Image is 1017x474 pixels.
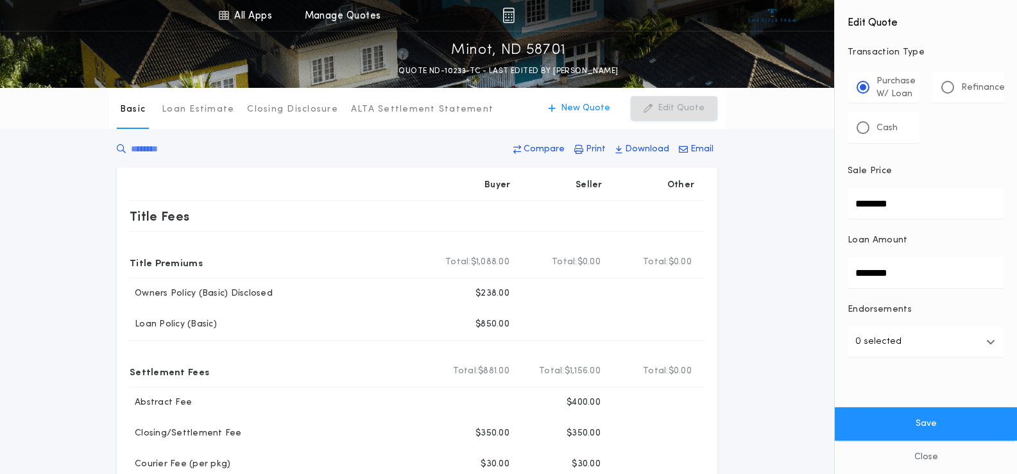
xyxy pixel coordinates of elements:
[567,396,601,409] p: $400.00
[552,256,577,269] b: Total:
[130,287,273,300] p: Owners Policy (Basic) Disclosed
[502,8,515,23] img: img
[475,287,509,300] p: $238.00
[643,256,669,269] b: Total:
[565,365,601,378] span: $1,156.00
[475,318,509,331] p: $850.00
[475,427,509,440] p: $350.00
[398,65,618,78] p: QUOTE ND-10233-TC - LAST EDITED BY [PERSON_NAME]
[748,9,796,22] img: vs-icon
[572,458,601,471] p: $30.00
[130,206,190,226] p: Title Fees
[247,103,338,116] p: Closing Disclosure
[130,427,242,440] p: Closing/Settlement Fee
[848,303,1004,316] p: Endorsements
[848,46,1004,59] p: Transaction Type
[625,143,669,156] p: Download
[130,361,209,382] p: Settlement Fees
[675,138,717,161] button: Email
[130,458,230,471] p: Courier Fee (per pkg)
[586,143,606,156] p: Print
[848,234,908,247] p: Loan Amount
[445,256,471,269] b: Total:
[509,138,568,161] button: Compare
[848,165,892,178] p: Sale Price
[451,40,566,61] p: Minot, ND 58701
[539,365,565,378] b: Total:
[669,365,692,378] span: $0.00
[524,143,565,156] p: Compare
[478,365,509,378] span: $881.00
[855,334,902,350] p: 0 selected
[848,257,1004,288] input: Loan Amount
[577,256,601,269] span: $0.00
[848,8,1004,31] h4: Edit Quote
[835,407,1017,441] button: Save
[669,256,692,269] span: $0.00
[484,179,510,192] p: Buyer
[570,138,610,161] button: Print
[130,318,217,331] p: Loan Policy (Basic)
[535,96,623,121] button: New Quote
[835,441,1017,474] button: Close
[848,326,1004,357] button: 0 selected
[667,179,694,192] p: Other
[576,179,603,192] p: Seller
[561,102,610,115] p: New Quote
[876,75,916,101] p: Purchase W/ Loan
[453,365,479,378] b: Total:
[611,138,673,161] button: Download
[848,188,1004,219] input: Sale Price
[471,256,509,269] span: $1,088.00
[567,427,601,440] p: $350.00
[130,396,192,409] p: Abstract Fee
[876,122,898,135] p: Cash
[961,81,1005,94] p: Refinance
[690,143,714,156] p: Email
[120,103,146,116] p: Basic
[481,458,509,471] p: $30.00
[631,96,717,121] button: Edit Quote
[130,252,203,273] p: Title Premiums
[658,102,705,115] p: Edit Quote
[643,365,669,378] b: Total:
[162,103,234,116] p: Loan Estimate
[351,103,493,116] p: ALTA Settlement Statement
